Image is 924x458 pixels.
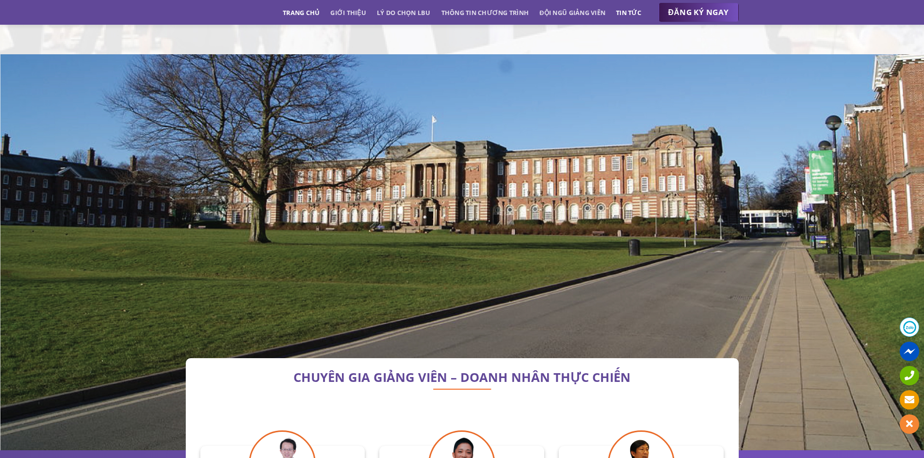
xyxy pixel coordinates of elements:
a: Trang chủ [283,4,320,21]
a: Giới thiệu [330,4,366,21]
a: Đội ngũ giảng viên [539,4,605,21]
a: Lý do chọn LBU [377,4,431,21]
h2: CHUYÊN GIA GIẢNG VIÊN – DOANH NHÂN THỰC CHIẾN [200,373,724,382]
a: ĐĂNG KÝ NGAY [659,3,739,22]
a: Thông tin chương trình [441,4,529,21]
img: line-lbu.jpg [433,389,491,390]
a: Tin tức [616,4,641,21]
span: ĐĂNG KÝ NGAY [668,6,729,18]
